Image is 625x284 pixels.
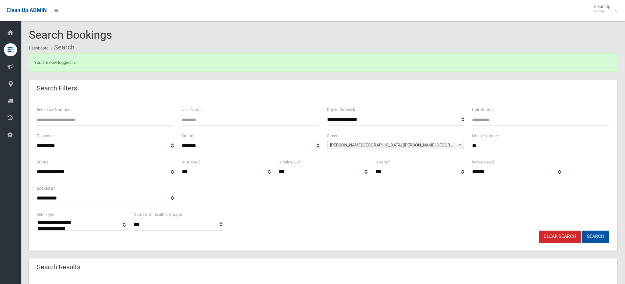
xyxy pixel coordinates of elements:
label: Reference Number [37,106,69,113]
label: Street [327,132,337,140]
label: Is missed? [182,159,200,166]
label: House Number [472,132,499,140]
label: Item Type [37,211,54,218]
a: Clear Search [539,231,581,243]
a: Dashboard [29,46,49,50]
label: Unit Number [472,106,495,113]
span: [PERSON_NAME][GEOGRAPHIC_DATA] ([PERSON_NAME][GEOGRAPHIC_DATA]) [330,141,455,149]
label: Is early? [375,159,390,166]
span: Search Bookings [29,28,112,41]
label: Postcode [37,132,53,140]
button: Search [582,231,609,243]
small: Admin [594,9,610,14]
label: User Name [182,106,201,113]
label: Number of results per page [134,211,182,218]
label: Booked By [37,185,55,192]
header: Search Results [29,261,88,274]
span: Clean Up ADMIN [7,7,47,13]
li: Search [50,41,74,53]
div: You are now logged in. [29,53,617,72]
label: Day of the week [327,106,355,113]
label: Is follow up? [279,159,301,166]
label: Status [37,159,48,166]
header: Search Filters [29,82,85,95]
span: Clean Up [591,4,617,14]
label: Suburb [182,132,195,140]
label: Is oversized? [472,159,495,166]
